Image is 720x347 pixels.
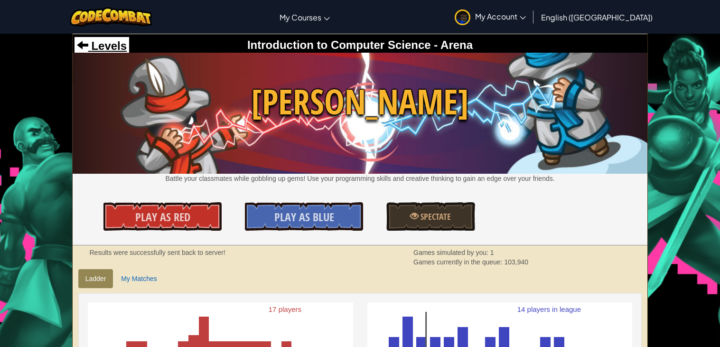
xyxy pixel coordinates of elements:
[280,12,321,22] span: My Courses
[504,258,528,266] span: 103,940
[135,209,190,225] span: Play As Red
[275,4,335,30] a: My Courses
[73,53,648,174] img: Wakka Maul
[88,39,127,52] span: Levels
[386,202,475,231] a: Spectate
[536,4,657,30] a: English ([GEOGRAPHIC_DATA])
[455,9,470,25] img: avatar
[274,209,334,225] span: Play As Blue
[90,249,225,256] strong: Results were successfully sent back to server!
[73,77,648,126] span: [PERSON_NAME]
[114,269,164,288] a: My Matches
[413,249,490,256] span: Games simulated by you:
[419,211,451,223] span: Spectate
[450,2,531,32] a: My Account
[475,11,526,21] span: My Account
[73,174,648,183] p: Battle your classmates while gobbling up gems! Use your programming skills and creative thinking ...
[431,38,473,51] span: - Arena
[78,269,113,288] a: Ladder
[517,305,580,313] text: 14 players in league
[490,249,494,256] span: 1
[70,7,153,27] img: CodeCombat logo
[77,39,127,52] a: Levels
[541,12,653,22] span: English ([GEOGRAPHIC_DATA])
[268,305,301,313] text: 17 players
[247,38,431,51] span: Introduction to Computer Science
[413,258,504,266] span: Games currently in the queue:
